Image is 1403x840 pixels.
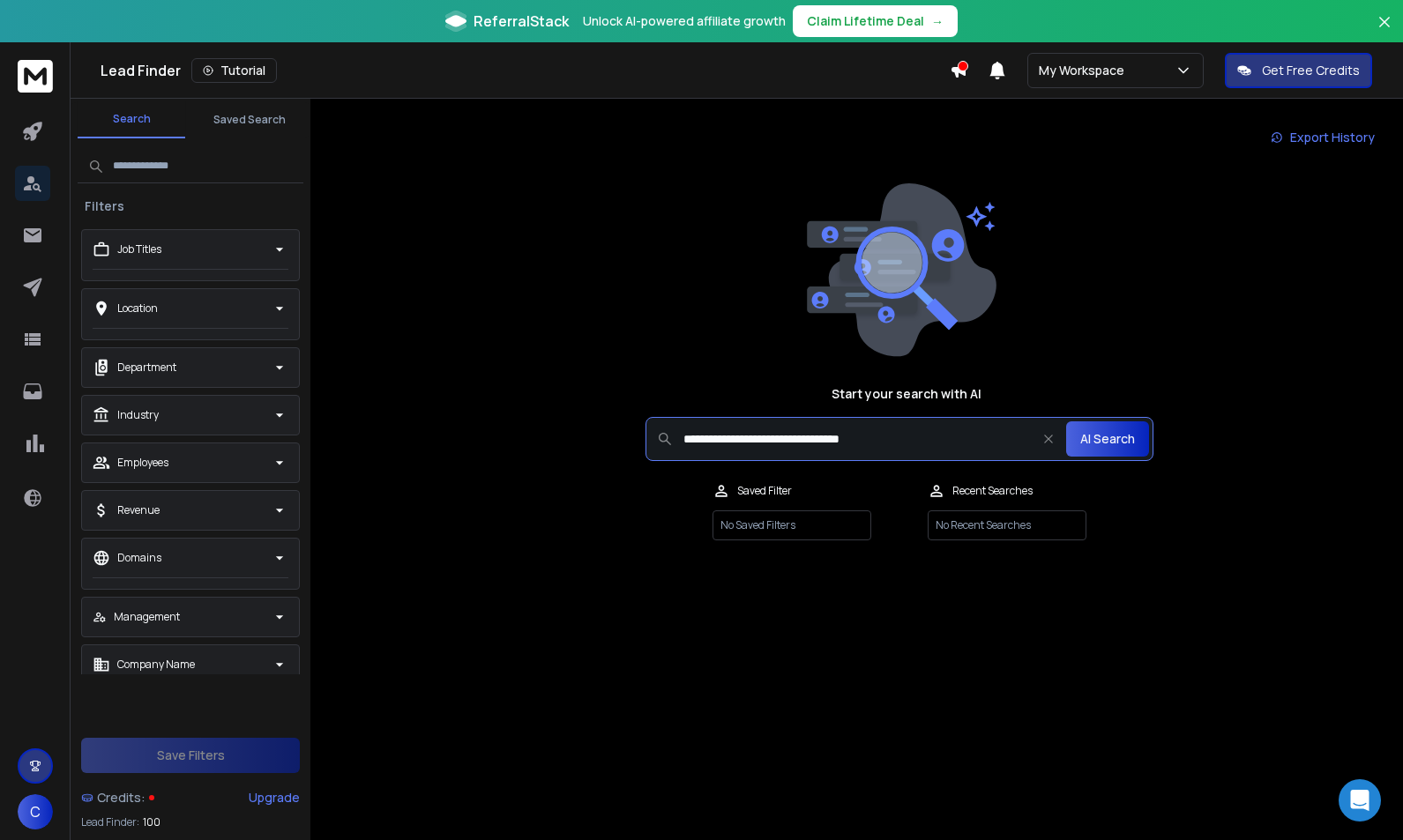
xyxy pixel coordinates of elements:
[928,510,1086,540] p: No Recent Searches
[143,815,160,829] span: 100
[474,11,569,32] span: ReferralStack
[196,102,303,138] button: Saved Search
[1257,120,1389,155] a: Export History
[101,58,950,83] div: Lead Finder
[117,658,195,672] p: Company Name
[117,408,159,422] p: Industry
[713,510,871,540] p: No Saved Filters
[1373,11,1396,53] button: Close banner
[117,301,158,316] p: Location
[952,484,1033,498] p: Recent Searches
[81,815,139,829] p: Lead Finder:
[583,12,786,30] p: Unlock AI-powered affiliate growth
[81,780,300,815] a: Credits:Upgrade
[832,385,981,403] h1: Start your search with AI
[117,361,176,375] p: Department
[1039,62,1131,79] p: My Workspace
[793,5,958,37] button: Claim Lifetime Deal→
[802,183,996,357] img: image
[18,794,53,829] button: C
[78,101,185,138] button: Search
[114,610,180,624] p: Management
[97,789,146,807] span: Credits:
[737,484,792,498] p: Saved Filter
[117,551,161,565] p: Domains
[931,12,944,30] span: →
[117,456,168,470] p: Employees
[78,197,131,215] h3: Filters
[1339,779,1381,821] div: Open Intercom Messenger
[1066,421,1149,457] button: AI Search
[117,503,160,517] p: Revenue
[1262,62,1360,79] p: Get Free Credits
[249,789,300,807] div: Upgrade
[191,58,277,83] button: Tutorial
[1225,53,1372,88] button: Get Free Credits
[117,242,161,256] p: Job Titles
